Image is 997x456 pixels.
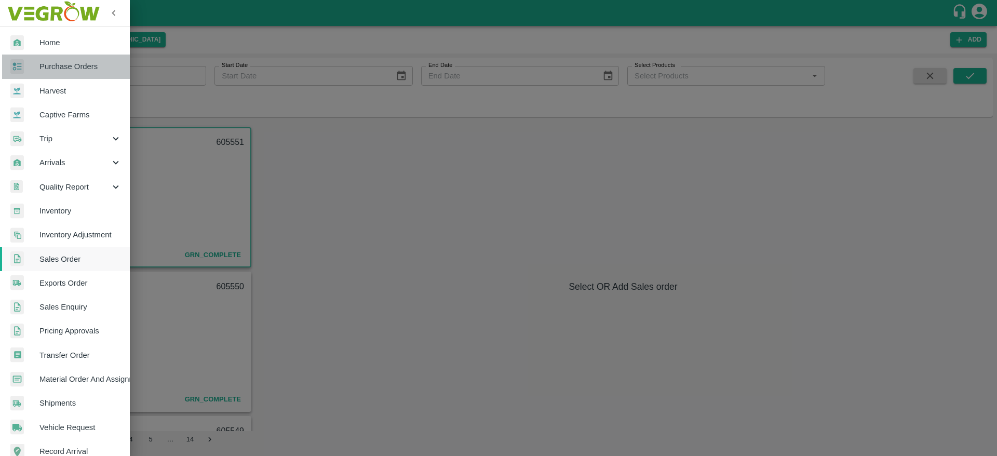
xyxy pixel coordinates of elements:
[10,347,24,363] img: whTransfer
[10,275,24,290] img: shipments
[39,373,122,385] span: Material Order And Assignment
[39,277,122,289] span: Exports Order
[10,35,24,50] img: whArrival
[10,324,24,339] img: sales
[10,83,24,99] img: harvest
[39,157,110,168] span: Arrivals
[10,300,24,315] img: sales
[10,180,23,193] img: qualityReport
[39,205,122,217] span: Inventory
[39,229,122,240] span: Inventory Adjustment
[39,133,110,144] span: Trip
[10,227,24,243] img: inventory
[10,420,24,435] img: vehicle
[39,301,122,313] span: Sales Enquiry
[39,109,122,120] span: Captive Farms
[39,253,122,265] span: Sales Order
[39,85,122,97] span: Harvest
[39,37,122,48] span: Home
[39,350,122,361] span: Transfer Order
[10,59,24,74] img: reciept
[39,422,122,433] span: Vehicle Request
[10,204,24,219] img: whInventory
[39,181,110,193] span: Quality Report
[10,251,24,266] img: sales
[39,61,122,72] span: Purchase Orders
[10,131,24,146] img: delivery
[10,107,24,123] img: harvest
[10,396,24,411] img: shipments
[39,325,122,337] span: Pricing Approvals
[39,397,122,409] span: Shipments
[10,155,24,170] img: whArrival
[10,372,24,387] img: centralMaterial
